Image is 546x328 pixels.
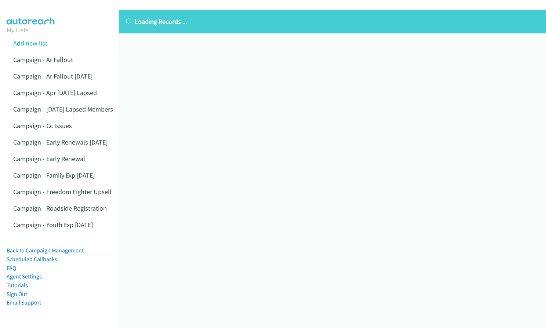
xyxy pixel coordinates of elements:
[13,55,73,64] a: Campaign - Ar Fallout
[13,154,85,163] a: Campaign - Early Renewal
[126,17,539,26] p: Loading Records ...
[13,221,93,229] a: Campaign - Youth Exp [DATE]
[13,204,107,212] a: Campaign - Roadside Registration
[7,26,29,34] a: My Lists
[7,273,42,280] a: Agent Settings
[7,299,41,306] a: Email Support
[13,39,47,47] a: Add new list
[7,265,16,271] a: FAQ
[13,72,93,80] a: Campaign - Ar Fallout [DATE]
[7,282,28,289] a: Tutorials
[13,121,72,130] a: Campaign - Cc Issues
[13,88,97,97] a: Campaign - Apr [DATE] Lapsed
[13,105,113,113] a: Campaign - [DATE] Lapsed Members
[7,256,57,263] a: Scheduled Callbacks
[13,138,108,146] a: Campaign - Early Renewals [DATE]
[7,291,27,298] a: Sign Out
[13,187,112,196] a: Campaign - Freedom Fighter Upsell
[13,171,95,179] a: Campaign - Family Exp [DATE]
[7,247,84,254] a: Back to Campaign Management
